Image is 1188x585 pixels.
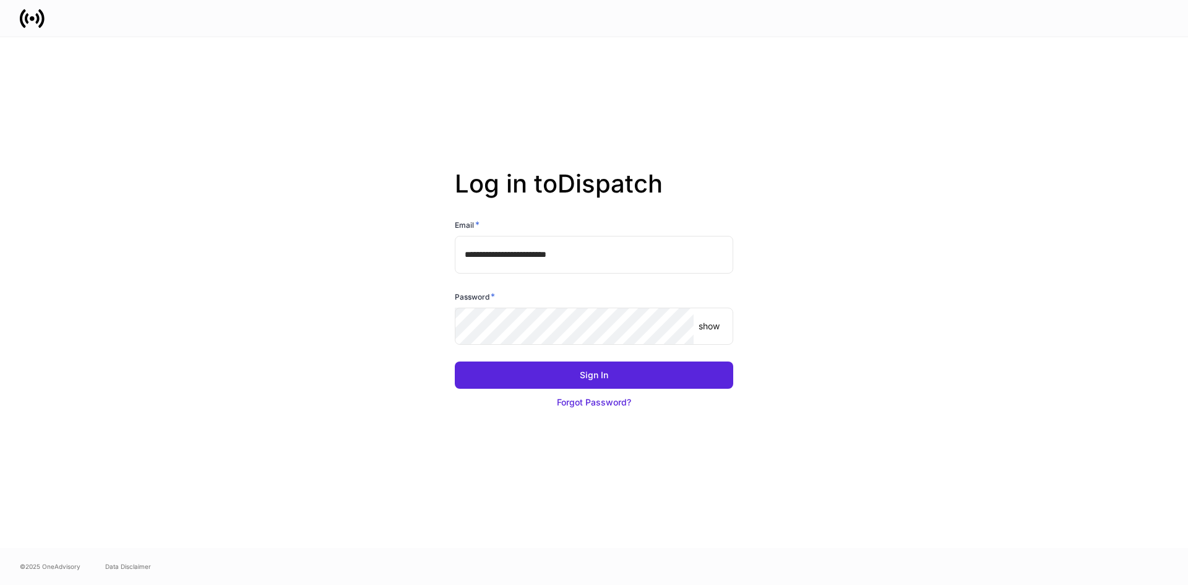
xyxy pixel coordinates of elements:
span: © 2025 OneAdvisory [20,561,80,571]
p: show [699,320,720,332]
h2: Log in to Dispatch [455,169,733,219]
div: Forgot Password? [557,396,631,409]
div: Sign In [580,369,608,381]
button: Sign In [455,362,733,389]
button: Forgot Password? [455,389,733,416]
a: Data Disclaimer [105,561,151,571]
h6: Email [455,219,480,231]
h6: Password [455,290,495,303]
